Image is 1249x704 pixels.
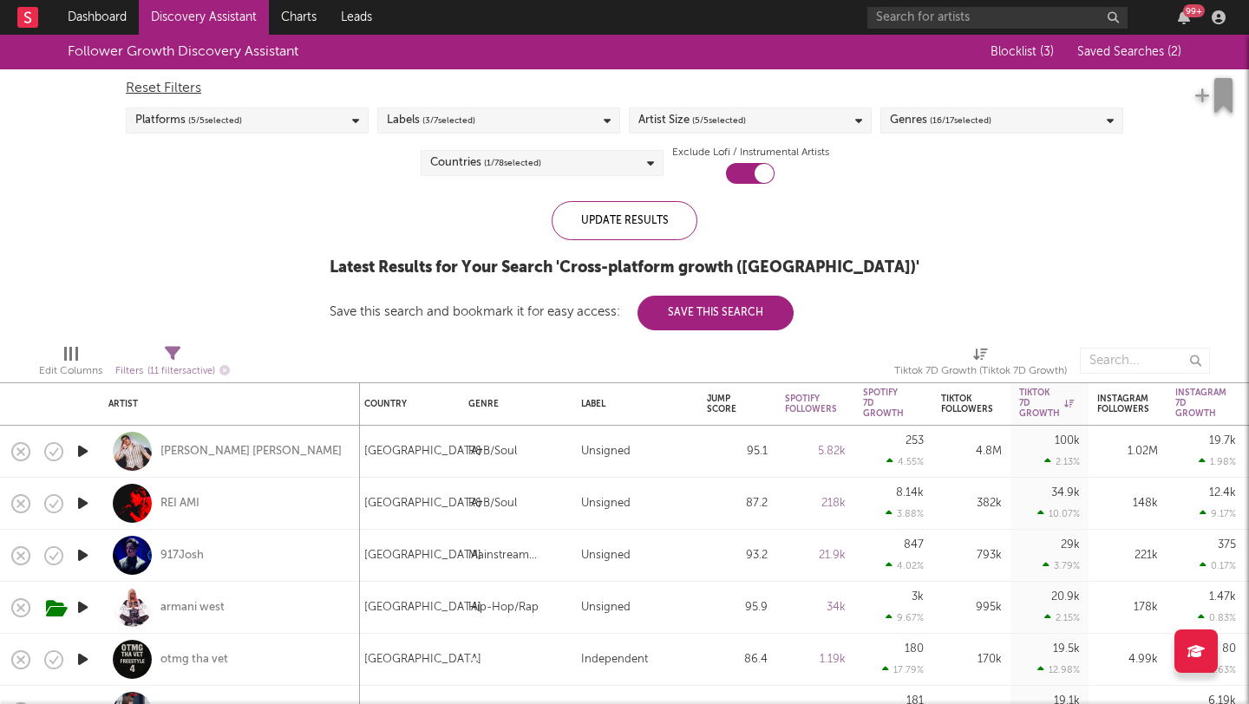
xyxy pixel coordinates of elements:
div: Reset Filters [126,78,1123,99]
div: Countries [430,153,541,173]
div: 221k [1097,545,1158,566]
a: otmg tha vet [160,652,228,668]
div: 21.9k [785,545,846,566]
span: ( 16 / 17 selected) [930,110,991,131]
span: ( 11 filters active) [147,367,215,376]
div: 8.14k [896,487,924,499]
div: Artist Size [638,110,746,131]
span: ( 5 / 5 selected) [692,110,746,131]
div: 34.9k [1051,487,1080,499]
div: 995k [941,597,1002,618]
button: 99+ [1178,10,1190,24]
input: Search for artists [867,7,1128,29]
div: [GEOGRAPHIC_DATA] [364,597,481,618]
div: 4.99k [1097,649,1158,670]
div: 99 + [1183,4,1205,17]
div: [GEOGRAPHIC_DATA] [364,493,481,514]
div: 847 [904,539,924,551]
button: Save This Search [638,296,794,330]
div: 4.02 % [886,560,924,571]
span: Saved Searches [1077,46,1181,58]
div: 4.8M [941,441,1002,462]
span: ( 1 / 78 selected) [484,153,541,173]
div: Instagram 7D Growth [1175,388,1226,419]
div: R&B/Soul [468,493,517,514]
a: armani west [160,600,225,616]
div: Genre [468,399,555,409]
div: Jump Score [707,394,742,414]
div: Edit Columns [39,339,102,389]
div: 19.5k [1053,643,1080,655]
div: 29k [1061,539,1080,551]
div: Label [581,399,681,409]
span: ( 3 ) [1040,46,1054,58]
div: 5.82k [785,441,846,462]
div: 95.1 [707,441,768,462]
div: Genres [890,110,991,131]
div: Tiktok 7D Growth (Tiktok 7D Growth) [894,339,1067,389]
div: 1.02M [1097,441,1158,462]
div: R&B/Soul [468,441,517,462]
span: ( 3 / 7 selected) [422,110,475,131]
div: Labels [387,110,475,131]
div: Unsigned [581,493,631,514]
div: Spotify Followers [785,394,837,414]
div: Artist [108,399,343,409]
div: 86.4 [707,649,768,670]
div: 1.63 % [1200,664,1236,675]
div: Update Results [552,201,697,240]
div: Unsigned [581,545,631,566]
div: Mainstream Electronic [468,545,564,566]
div: 17.79 % [882,664,924,675]
div: 4.55 % [886,456,924,467]
div: 375 [1218,539,1236,551]
button: Saved Searches (2) [1072,45,1181,59]
input: Search... [1080,348,1210,374]
div: 87.2 [707,493,768,514]
div: 793k [941,545,1002,566]
div: 93.2 [707,545,768,566]
div: Tiktok Followers [941,394,993,414]
a: [PERSON_NAME] [PERSON_NAME] [160,444,342,460]
div: Filters [115,361,230,382]
div: 0.17 % [1200,560,1236,571]
div: 1.98 % [1199,456,1236,467]
div: Edit Columns [39,361,102,381]
span: ( 2 ) [1167,46,1181,58]
div: 3.79 % [1043,560,1080,571]
div: Independent [581,649,648,670]
div: 170k [941,649,1002,670]
div: 12.4k [1209,487,1236,499]
div: 80 [1222,643,1236,655]
div: 3k [912,591,924,603]
div: 382k [941,493,1002,514]
div: Spotify 7D Growth [863,388,904,419]
div: Unsigned [581,597,631,618]
div: Save this search and bookmark it for easy access: [330,305,794,318]
div: 9.67 % [886,612,924,623]
div: 12.98 % [1037,664,1080,675]
div: Unsigned [581,441,631,462]
div: Hip-Hop/Rap [468,597,539,618]
div: Follower Growth Discovery Assistant [68,42,298,62]
div: REI AMI [160,496,199,512]
div: Platforms [135,110,242,131]
div: 1.47k [1209,591,1236,603]
div: 2.15 % [1044,612,1080,623]
div: 148k [1097,493,1158,514]
div: 1.19k [785,649,846,670]
div: 9.17 % [1200,508,1236,519]
div: Latest Results for Your Search ' Cross-platform growth ([GEOGRAPHIC_DATA]) ' [330,257,919,278]
div: 3.88 % [886,508,924,519]
span: Blocklist [991,46,1054,58]
div: 34k [785,597,846,618]
div: 180 [905,643,924,655]
div: Tiktok 7D Growth (Tiktok 7D Growth) [894,361,1067,381]
div: Instagram Followers [1097,394,1149,414]
a: 917Josh [160,548,204,564]
div: Country [364,399,442,409]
